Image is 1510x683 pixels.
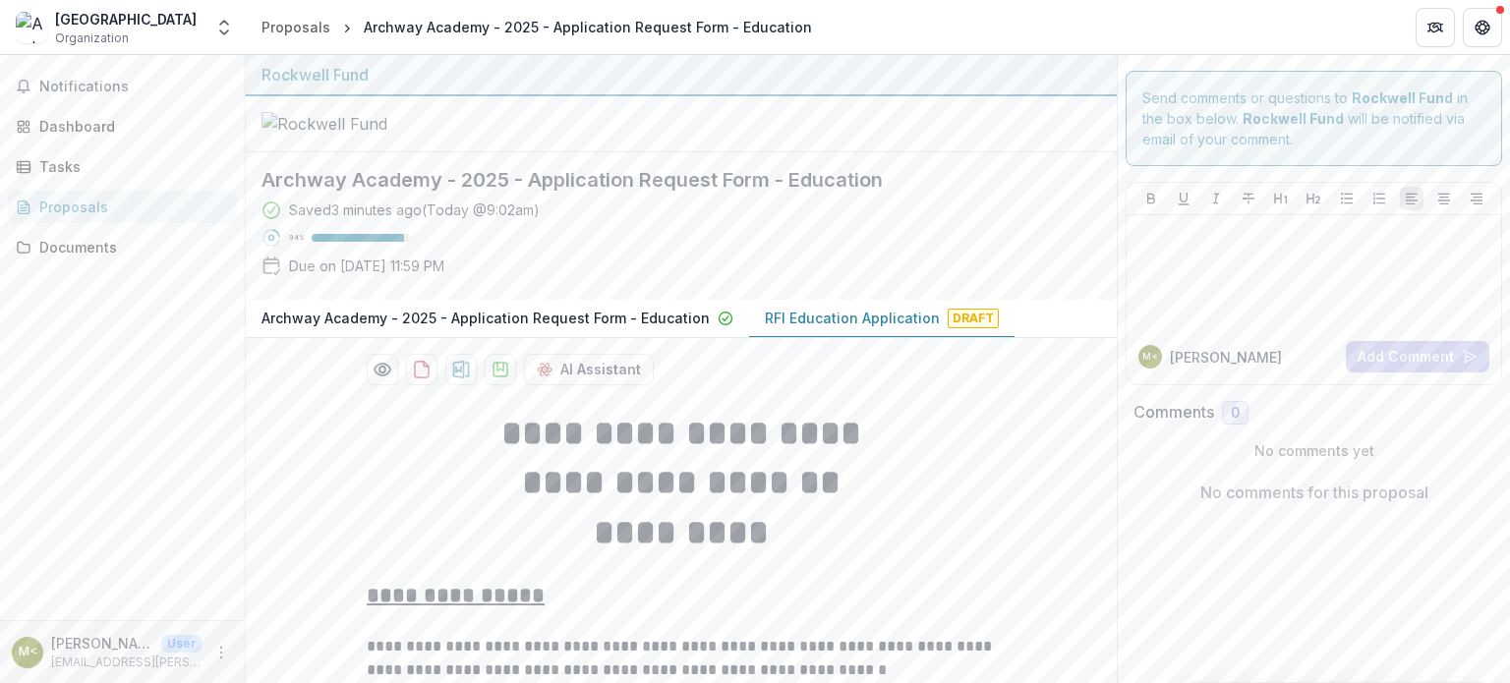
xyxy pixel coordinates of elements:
[210,8,238,47] button: Open entity switcher
[1133,440,1494,461] p: No comments yet
[524,354,654,385] button: AI Assistant
[55,29,129,47] span: Organization
[19,646,37,658] div: Madison James <madison.james@archwayacademy.org>
[254,13,338,41] a: Proposals
[261,17,330,37] div: Proposals
[1237,187,1260,210] button: Strike
[8,110,237,142] a: Dashboard
[1346,341,1489,372] button: Add Comment
[1204,187,1228,210] button: Italicize
[209,641,233,664] button: More
[1463,8,1502,47] button: Get Help
[8,150,237,183] a: Tasks
[16,12,47,43] img: Archway Academy
[1269,187,1293,210] button: Heading 1
[1367,187,1391,210] button: Ordered List
[261,308,710,328] p: Archway Academy - 2025 - Application Request Form - Education
[1170,347,1282,368] p: [PERSON_NAME]
[39,156,221,177] div: Tasks
[8,231,237,263] a: Documents
[1126,71,1502,166] div: Send comments or questions to in the box below. will be notified via email of your comment.
[1139,187,1163,210] button: Bold
[161,635,202,653] p: User
[289,256,444,276] p: Due on [DATE] 11:59 PM
[948,309,999,328] span: Draft
[39,197,221,217] div: Proposals
[1335,187,1359,210] button: Bullet List
[51,633,153,654] p: [PERSON_NAME] <[EMAIL_ADDRESS][PERSON_NAME][DOMAIN_NAME]>
[1172,187,1195,210] button: Underline
[1243,110,1344,127] strong: Rockwell Fund
[1200,481,1428,504] p: No comments for this proposal
[8,71,237,102] button: Notifications
[1465,187,1488,210] button: Align Right
[1352,89,1453,106] strong: Rockwell Fund
[289,231,304,245] p: 94 %
[364,17,812,37] div: Archway Academy - 2025 - Application Request Form - Education
[261,168,1070,192] h2: Archway Academy - 2025 - Application Request Form - Education
[51,654,202,671] p: [EMAIL_ADDRESS][PERSON_NAME][DOMAIN_NAME]
[367,354,398,385] button: Preview d32e0023-c323-407d-81a9-d33b6a1dd9bf-1.pdf
[1133,403,1214,422] h2: Comments
[39,116,221,137] div: Dashboard
[1416,8,1455,47] button: Partners
[1142,352,1158,362] div: Madison James <madison.james@archwayacademy.org>
[254,13,820,41] nav: breadcrumb
[261,63,1101,86] div: Rockwell Fund
[485,354,516,385] button: download-proposal
[8,191,237,223] a: Proposals
[1231,405,1240,422] span: 0
[1302,187,1325,210] button: Heading 2
[1432,187,1456,210] button: Align Center
[289,199,540,220] div: Saved 3 minutes ago ( Today @ 9:02am )
[261,112,458,136] img: Rockwell Fund
[1400,187,1423,210] button: Align Left
[39,79,229,95] span: Notifications
[445,354,477,385] button: download-proposal
[765,308,940,328] p: RFI Education Application
[55,9,197,29] div: [GEOGRAPHIC_DATA]
[406,354,437,385] button: download-proposal
[39,237,221,257] div: Documents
